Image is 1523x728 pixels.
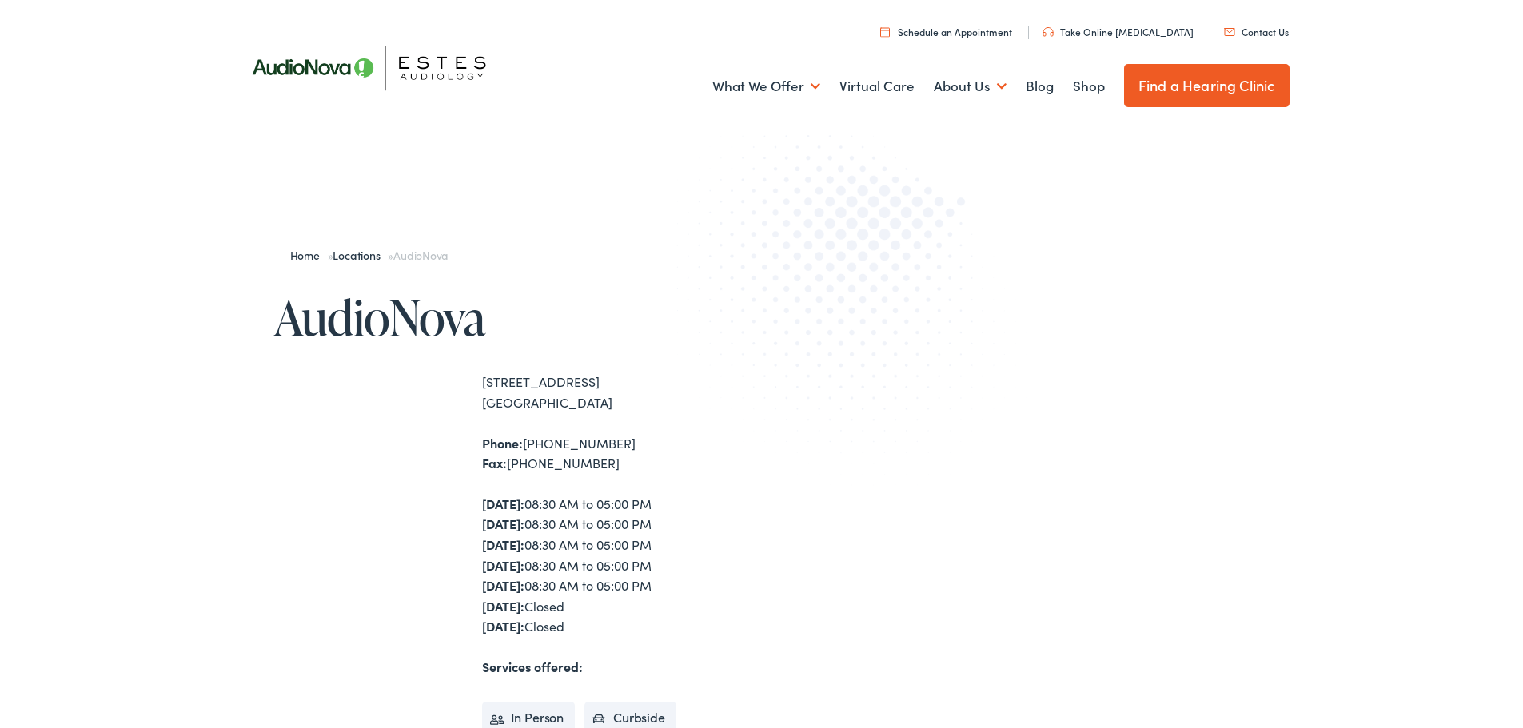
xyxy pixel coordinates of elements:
a: Contact Us [1224,25,1289,38]
a: What We Offer [712,57,820,116]
a: Take Online [MEDICAL_DATA] [1043,25,1194,38]
a: Schedule an Appointment [880,25,1012,38]
strong: [DATE]: [482,576,524,594]
strong: [DATE]: [482,597,524,615]
a: Blog [1026,57,1054,116]
div: 08:30 AM to 05:00 PM 08:30 AM to 05:00 PM 08:30 AM to 05:00 PM 08:30 AM to 05:00 PM 08:30 AM to 0... [482,494,762,637]
img: utility icon [880,26,890,37]
h1: AudioNova [274,291,762,344]
strong: [DATE]: [482,515,524,532]
div: [STREET_ADDRESS] [GEOGRAPHIC_DATA] [482,372,762,412]
strong: [DATE]: [482,495,524,512]
a: Home [290,247,328,263]
strong: [DATE]: [482,617,524,635]
strong: [DATE]: [482,556,524,574]
a: About Us [934,57,1007,116]
strong: Services offered: [482,658,583,675]
a: Find a Hearing Clinic [1124,64,1290,107]
strong: Phone: [482,434,523,452]
a: Locations [333,247,388,263]
strong: Fax: [482,454,507,471]
span: » » [290,247,449,263]
img: utility icon [1043,27,1054,37]
span: AudioNova [393,247,448,263]
a: Shop [1073,57,1105,116]
strong: [DATE]: [482,535,524,553]
img: utility icon [1224,28,1235,36]
div: [PHONE_NUMBER] [PHONE_NUMBER] [482,433,762,474]
a: Virtual Care [839,57,915,116]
